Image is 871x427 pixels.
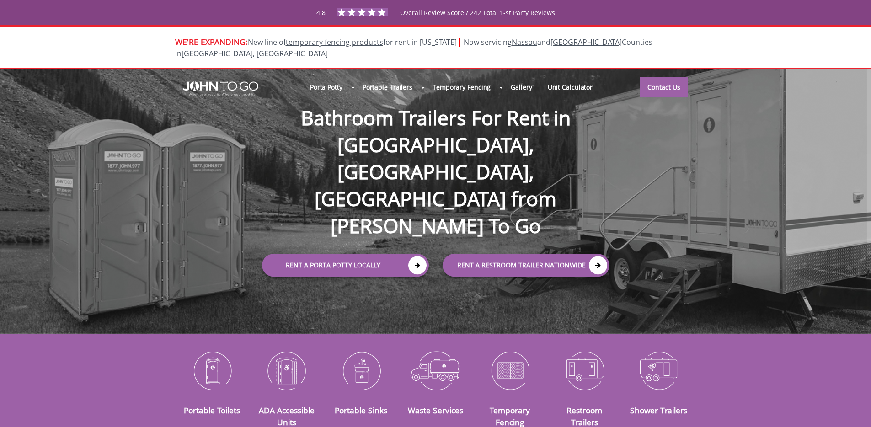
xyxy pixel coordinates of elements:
[629,347,689,394] img: Shower-Trailers-icon_N.png
[316,8,326,17] span: 4.8
[630,405,687,416] a: Shower Trailers
[540,77,601,97] a: Unit Calculator
[554,347,615,394] img: Restroom-Trailers-icon_N.png
[408,405,463,416] a: Waste Services
[256,347,317,394] img: ADA-Accessible-Units-icon_N.png
[253,75,619,239] h1: Bathroom Trailers For Rent in [GEOGRAPHIC_DATA], [GEOGRAPHIC_DATA], [GEOGRAPHIC_DATA] from [PERSO...
[457,35,462,48] span: |
[405,347,466,394] img: Waste-Services-icon_N.png
[335,405,387,416] a: Portable Sinks
[184,405,240,416] a: Portable Toilets
[182,48,328,59] a: [GEOGRAPHIC_DATA], [GEOGRAPHIC_DATA]
[480,347,540,394] img: Temporary-Fencing-cion_N.png
[175,36,248,47] span: WE'RE EXPANDING:
[550,37,622,47] a: [GEOGRAPHIC_DATA]
[175,37,652,59] span: Now servicing and Counties in
[640,77,688,97] a: Contact Us
[512,37,537,47] a: Nassau
[425,77,498,97] a: Temporary Fencing
[331,347,391,394] img: Portable-Sinks-icon_N.png
[182,347,243,394] img: Portable-Toilets-icon_N.png
[262,254,429,277] a: Rent a Porta Potty Locally
[302,77,350,97] a: Porta Potty
[175,37,652,59] span: New line of for rent in [US_STATE]
[443,254,609,277] a: rent a RESTROOM TRAILER Nationwide
[183,81,258,96] img: JOHN to go
[286,37,383,47] a: temporary fencing products
[355,77,420,97] a: Portable Trailers
[503,77,540,97] a: Gallery
[834,390,871,427] button: Live Chat
[400,8,555,35] span: Overall Review Score / 242 Total 1-st Party Reviews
